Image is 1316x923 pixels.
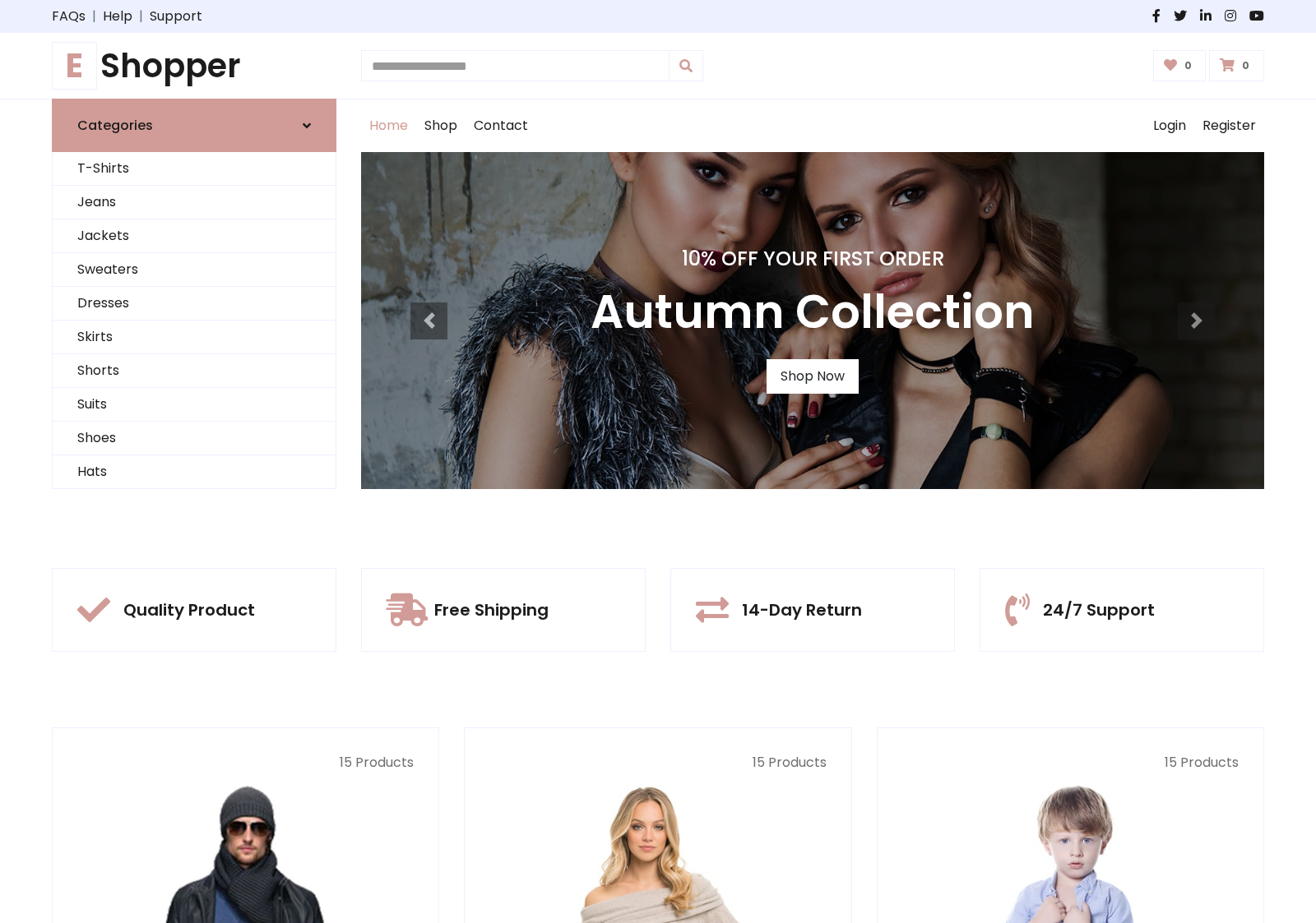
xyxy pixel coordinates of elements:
a: Shop [416,99,466,152]
a: Shop Now [767,359,859,394]
a: Jeans [53,186,336,219]
p: 15 Products [489,753,826,773]
a: Help [103,7,132,26]
a: FAQs [52,7,86,26]
p: 15 Products [902,753,1239,773]
a: Shoes [53,422,336,455]
h1: Shopper [52,46,336,85]
h5: 14-Day Return [742,600,862,620]
a: T-Shirts [53,152,336,186]
span: | [132,7,150,26]
a: Shorts [53,354,336,388]
h5: Free Shipping [434,600,549,620]
h5: 24/7 Support [1043,600,1155,620]
a: Suits [53,388,336,422]
h5: Quality Product [123,600,255,620]
h3: Autumn Collection [591,284,1035,339]
a: 0 [1153,50,1207,81]
a: 0 [1209,50,1264,81]
span: 0 [1238,58,1253,73]
a: Support [150,7,202,26]
span: E [52,42,97,90]
h4: 10% Off Your First Order [591,247,1035,271]
a: Home [361,99,416,152]
a: Categories [52,99,336,152]
span: 0 [1180,58,1196,73]
p: 15 Products [77,753,414,773]
a: EShopper [52,46,336,85]
a: Contact [466,99,536,152]
a: Register [1194,99,1264,152]
a: Login [1145,99,1194,152]
a: Hats [53,455,336,489]
a: Skirts [53,321,336,354]
span: | [86,7,103,26]
a: Sweaters [53,253,336,287]
h6: Categories [77,118,153,133]
a: Jackets [53,219,336,253]
a: Dresses [53,287,336,321]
